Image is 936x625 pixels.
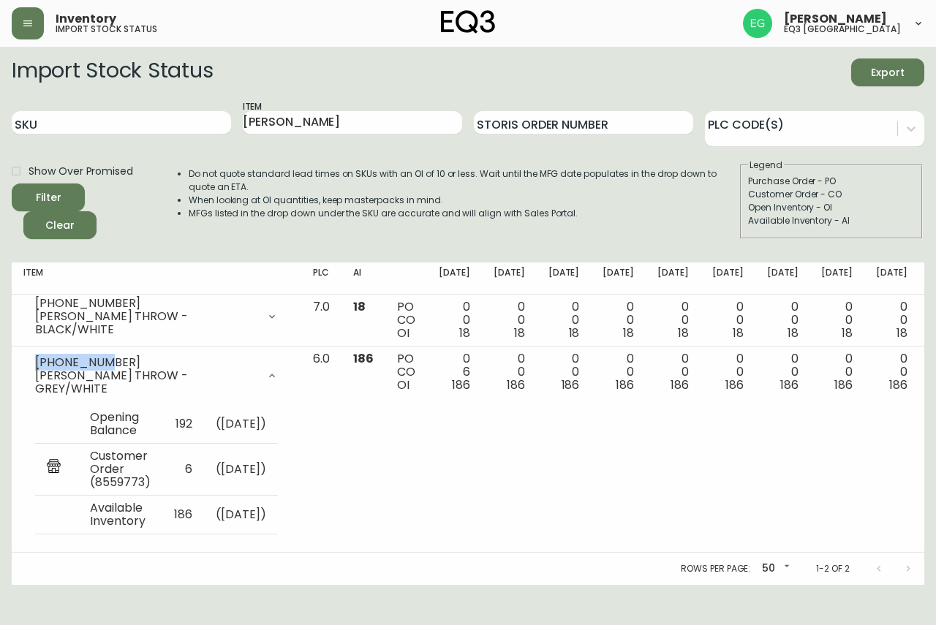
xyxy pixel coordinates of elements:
span: Show Over Promised [29,164,133,179]
div: [PERSON_NAME] THROW - BLACK/WHITE [35,310,257,336]
button: Filter [12,183,85,211]
span: 186 [780,376,799,393]
img: retail_report.svg [47,459,61,477]
button: Export [851,58,924,86]
div: [PERSON_NAME] THROW - GREY/WHITE [35,369,257,395]
span: 18 [842,325,853,341]
span: OI [397,376,409,393]
span: 186 [725,376,744,393]
th: [DATE] [646,262,701,295]
div: Customer Order - CO [748,188,915,201]
div: PO CO [397,352,415,392]
legend: Legend [748,159,784,172]
span: 186 [452,376,470,393]
div: 0 0 [876,300,907,340]
span: 186 [562,376,580,393]
div: [PHONE_NUMBER][PERSON_NAME] THROW - BLACK/WHITE [23,300,290,333]
span: 18 [569,325,580,341]
span: [PERSON_NAME] [784,13,887,25]
div: 0 0 [494,300,525,340]
span: 186 [889,376,907,393]
td: 7.0 [301,295,341,346]
div: 0 0 [494,352,525,392]
div: 0 0 [767,352,799,392]
img: logo [441,10,495,34]
td: Customer Order (8559773) [78,444,162,496]
th: [DATE] [809,262,864,295]
div: 0 0 [439,300,470,340]
th: [DATE] [427,262,482,295]
li: When looking at OI quantities, keep masterpacks in mind. [189,194,739,207]
span: Export [863,64,913,82]
span: 18 [897,325,907,341]
div: 0 0 [657,352,689,392]
div: 50 [756,557,793,581]
h5: eq3 [GEOGRAPHIC_DATA] [784,25,901,34]
th: [DATE] [864,262,919,295]
span: 186 [671,376,689,393]
span: 18 [623,325,634,341]
td: 6.0 [301,346,341,553]
div: 0 0 [548,300,580,340]
div: Available Inventory - AI [748,214,915,227]
div: 0 0 [876,352,907,392]
span: 18 [514,325,525,341]
th: [DATE] [537,262,592,295]
span: OI [397,325,409,341]
div: Purchase Order - PO [748,175,915,188]
td: ( [DATE] ) [204,496,279,534]
th: Item [12,262,301,295]
td: Available Inventory [78,496,162,534]
th: AI [341,262,385,295]
span: Clear [35,216,85,235]
div: 0 6 [439,352,470,392]
div: [PHONE_NUMBER] [35,356,257,369]
div: [PHONE_NUMBER][PERSON_NAME] THROW - GREY/WHITE [23,352,290,399]
span: Inventory [56,13,116,25]
p: 1-2 of 2 [816,562,850,575]
div: 0 0 [712,352,744,392]
h2: Import Stock Status [12,58,213,86]
h5: import stock status [56,25,157,34]
div: 0 0 [712,300,744,340]
span: 18 [678,325,689,341]
td: ( [DATE] ) [204,405,279,444]
th: [DATE] [755,262,810,295]
td: 6 [162,444,204,496]
div: PO CO [397,300,415,340]
div: 0 0 [548,352,580,392]
div: 0 0 [657,300,689,340]
div: Filter [36,189,61,207]
div: [PHONE_NUMBER] [35,297,257,310]
div: Open Inventory - OI [748,201,915,214]
li: MFGs listed in the drop down under the SKU are accurate and will align with Sales Portal. [189,207,739,220]
p: Rows per page: [681,562,750,575]
span: 18 [459,325,470,341]
div: 0 0 [821,300,853,340]
div: 0 0 [767,300,799,340]
img: db11c1629862fe82d63d0774b1b54d2b [743,9,772,38]
span: 18 [788,325,799,341]
th: [DATE] [701,262,755,295]
td: 192 [162,405,204,444]
li: Do not quote standard lead times on SKUs with an OI of 10 or less. Wait until the MFG date popula... [189,167,739,194]
th: PLC [301,262,341,295]
td: Opening Balance [78,405,162,444]
div: 0 0 [603,352,634,392]
div: 0 0 [821,352,853,392]
div: 0 0 [603,300,634,340]
td: 186 [162,496,204,534]
span: 186 [834,376,853,393]
span: 18 [733,325,744,341]
span: 186 [616,376,634,393]
span: 186 [507,376,525,393]
th: [DATE] [591,262,646,295]
th: [DATE] [482,262,537,295]
span: 186 [353,350,374,367]
td: ( [DATE] ) [204,444,279,496]
button: Clear [23,211,97,239]
span: 18 [353,298,366,315]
